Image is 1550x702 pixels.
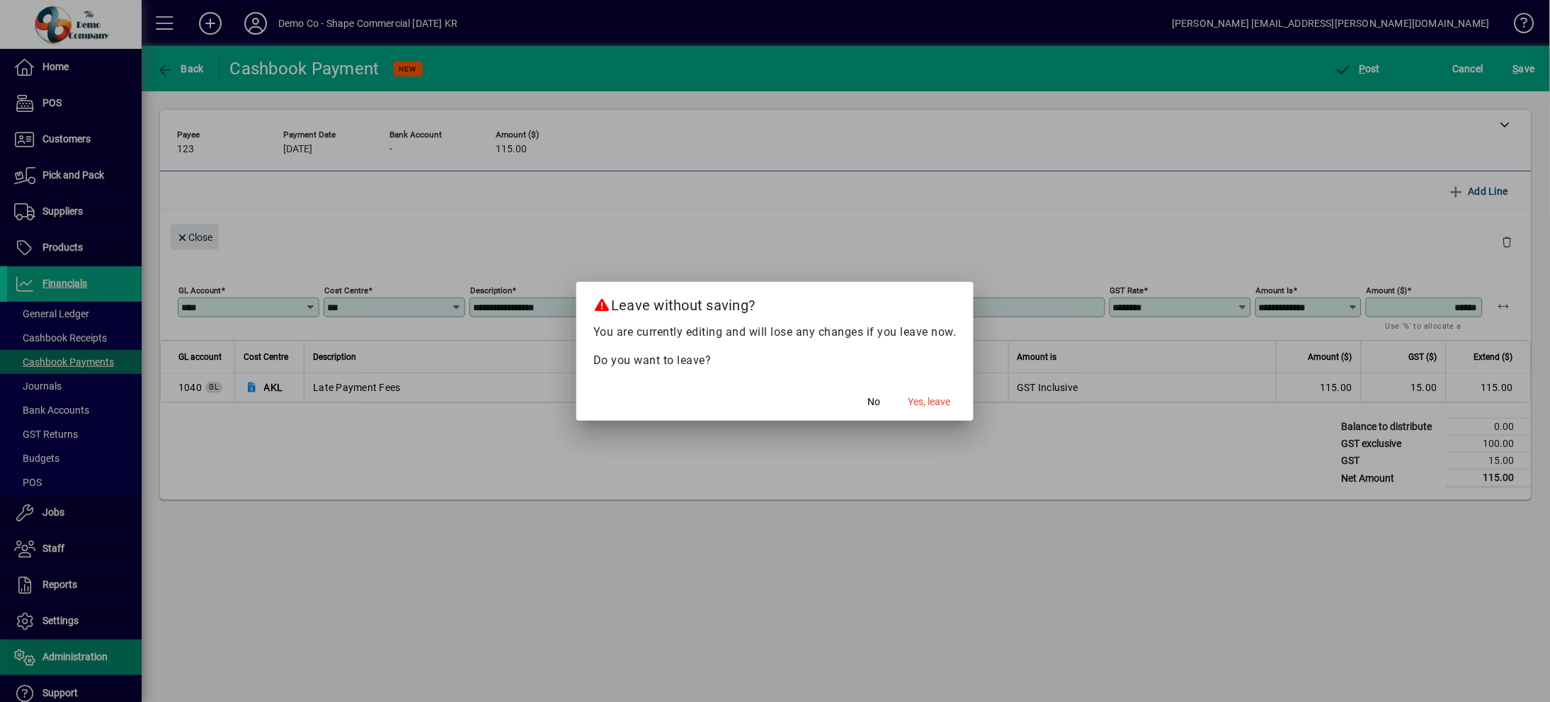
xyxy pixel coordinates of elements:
button: Yes, leave [903,390,957,415]
p: Do you want to leave? [593,352,957,369]
span: No [868,395,881,409]
button: No [852,390,897,415]
p: You are currently editing and will lose any changes if you leave now. [593,324,957,341]
span: Yes, leave [908,395,951,409]
h2: Leave without saving? [576,282,974,323]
